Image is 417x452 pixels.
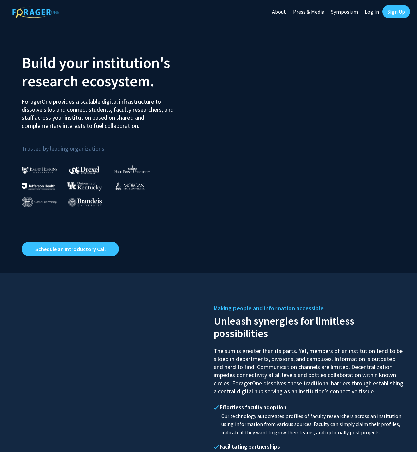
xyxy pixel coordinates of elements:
img: Morgan State University [114,182,145,190]
p: Our technology autocreates profiles of faculty researchers across an institution using informatio... [214,412,405,437]
p: ForagerOne provides a scalable digital infrastructure to dissolve silos and connect students, fac... [22,93,182,130]
a: Opens in a new tab [22,242,119,256]
h4: Facilitating partnerships [214,443,405,450]
img: Drexel University [69,166,99,174]
img: High Point University [114,165,150,173]
h4: Effortless faculty adoption [214,404,405,411]
img: Cornell University [22,197,57,208]
p: Trusted by leading organizations [22,135,204,154]
img: ForagerOne Logo [12,6,59,18]
img: Johns Hopkins University [22,167,57,174]
a: Sign Up [382,5,410,18]
img: Thomas Jefferson University [22,183,55,190]
img: University of Kentucky [67,182,102,191]
h5: Making people and information accessible [214,303,405,313]
p: The sum is greater than its parts. Yet, members of an institution tend to be siloed in department... [214,341,405,395]
h2: Build your institution's research ecosystem. [22,54,204,90]
img: Brandeis University [68,198,102,206]
h2: Unleash synergies for limitless possibilities [214,313,405,339]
